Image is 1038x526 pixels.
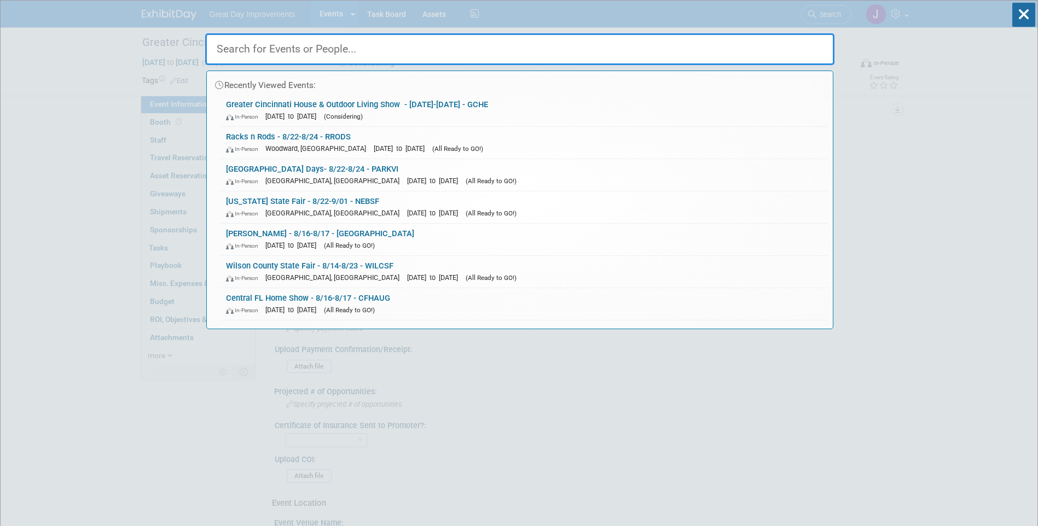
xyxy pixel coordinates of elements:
[221,95,827,126] a: Greater Cincinnati House & Outdoor Living Show - [DATE]-[DATE] - GCHE In-Person [DATE] to [DATE] ...
[466,177,517,185] span: (All Ready to GO!)
[226,113,263,120] span: In-Person
[407,177,463,185] span: [DATE] to [DATE]
[324,113,363,120] span: (Considering)
[265,112,322,120] span: [DATE] to [DATE]
[324,306,375,314] span: (All Ready to GO!)
[265,273,405,282] span: [GEOGRAPHIC_DATA], [GEOGRAPHIC_DATA]
[221,288,827,320] a: Central FL Home Show - 8/16-8/17 - CFHAUG In-Person [DATE] to [DATE] (All Ready to GO!)
[265,144,372,153] span: Woodward, [GEOGRAPHIC_DATA]
[226,274,263,282] span: In-Person
[265,241,322,249] span: [DATE] to [DATE]
[466,274,517,282] span: (All Ready to GO!)
[226,145,263,153] span: In-Person
[226,210,263,217] span: In-Person
[221,224,827,255] a: [PERSON_NAME] - 8/16-8/17 - [GEOGRAPHIC_DATA] In-Person [DATE] to [DATE] (All Ready to GO!)
[466,209,517,217] span: (All Ready to GO!)
[221,256,827,288] a: Wilson County State Fair - 8/14-8/23 - WILCSF In-Person [GEOGRAPHIC_DATA], [GEOGRAPHIC_DATA] [DAT...
[221,159,827,191] a: [GEOGRAPHIC_DATA] Days- 8/22-8/24 - PARKVI In-Person [GEOGRAPHIC_DATA], [GEOGRAPHIC_DATA] [DATE] ...
[407,209,463,217] span: [DATE] to [DATE]
[265,209,405,217] span: [GEOGRAPHIC_DATA], [GEOGRAPHIC_DATA]
[205,33,834,65] input: Search for Events or People...
[374,144,430,153] span: [DATE] to [DATE]
[432,145,483,153] span: (All Ready to GO!)
[226,307,263,314] span: In-Person
[226,242,263,249] span: In-Person
[407,273,463,282] span: [DATE] to [DATE]
[212,71,827,95] div: Recently Viewed Events:
[221,127,827,159] a: Racks n Rods - 8/22-8/24 - RRODS In-Person Woodward, [GEOGRAPHIC_DATA] [DATE] to [DATE] (All Read...
[226,178,263,185] span: In-Person
[324,242,375,249] span: (All Ready to GO!)
[221,191,827,223] a: [US_STATE] State Fair - 8/22-9/01 - NEBSF In-Person [GEOGRAPHIC_DATA], [GEOGRAPHIC_DATA] [DATE] t...
[265,306,322,314] span: [DATE] to [DATE]
[265,177,405,185] span: [GEOGRAPHIC_DATA], [GEOGRAPHIC_DATA]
